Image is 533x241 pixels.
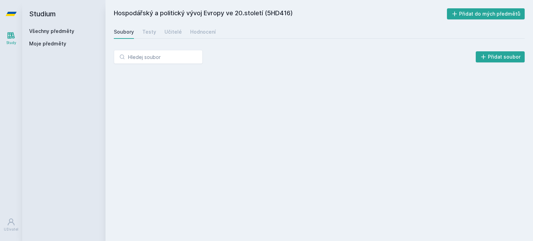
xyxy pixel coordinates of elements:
input: Hledej soubor [114,50,203,64]
h2: Hospodářský a politický vývoj Evropy ve 20.století (5HD416) [114,8,447,19]
div: Testy [142,28,156,35]
button: Přidat soubor [476,51,525,62]
div: Hodnocení [190,28,216,35]
div: Study [6,40,16,45]
div: Učitelé [164,28,182,35]
span: Moje předměty [29,40,66,47]
a: Uživatel [1,214,21,235]
a: Study [1,28,21,49]
a: Testy [142,25,156,39]
a: Soubory [114,25,134,39]
a: Všechny předměty [29,28,74,34]
button: Přidat do mých předmětů [447,8,525,19]
div: Uživatel [4,227,18,232]
a: Hodnocení [190,25,216,39]
div: Soubory [114,28,134,35]
a: Učitelé [164,25,182,39]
